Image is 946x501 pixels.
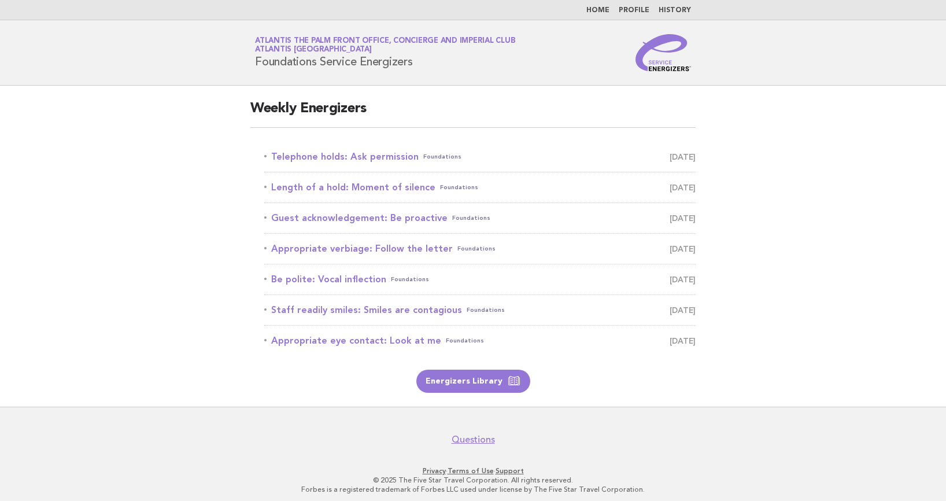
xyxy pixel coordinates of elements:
a: Home [586,7,609,14]
span: Foundations [440,179,478,196]
span: [DATE] [670,149,696,165]
a: Atlantis The Palm Front Office, Concierge and Imperial ClubAtlantis [GEOGRAPHIC_DATA] [255,37,515,53]
span: Foundations [467,302,505,318]
a: Guest acknowledgement: Be proactiveFoundations [DATE] [264,210,696,226]
a: History [659,7,691,14]
p: © 2025 The Five Star Travel Corporation. All rights reserved. [119,476,827,485]
a: Questions [452,434,495,445]
span: [DATE] [670,179,696,196]
a: Privacy [423,467,446,475]
h2: Weekly Energizers [250,100,696,128]
a: Length of a hold: Moment of silenceFoundations [DATE] [264,179,696,196]
span: Foundations [423,149,461,165]
span: Foundations [391,271,429,288]
a: Terms of Use [448,467,494,475]
a: Staff readily smiles: Smiles are contagiousFoundations [DATE] [264,302,696,318]
span: [DATE] [670,302,696,318]
img: Service Energizers [635,34,691,71]
span: [DATE] [670,271,696,288]
p: · · [119,466,827,476]
a: Be polite: Vocal inflectionFoundations [DATE] [264,271,696,288]
a: Profile [619,7,649,14]
span: [DATE] [670,241,696,257]
a: Appropriate eye contact: Look at meFoundations [DATE] [264,333,696,349]
span: Atlantis [GEOGRAPHIC_DATA] [255,46,372,54]
span: Foundations [446,333,484,349]
span: [DATE] [670,210,696,226]
h1: Foundations Service Energizers [255,38,515,68]
a: Energizers Library [416,370,530,393]
a: Appropriate verbiage: Follow the letterFoundations [DATE] [264,241,696,257]
a: Support [496,467,524,475]
span: [DATE] [670,333,696,349]
span: Foundations [452,210,490,226]
p: Forbes is a registered trademark of Forbes LLC used under license by The Five Star Travel Corpora... [119,485,827,494]
span: Foundations [457,241,496,257]
a: Telephone holds: Ask permissionFoundations [DATE] [264,149,696,165]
